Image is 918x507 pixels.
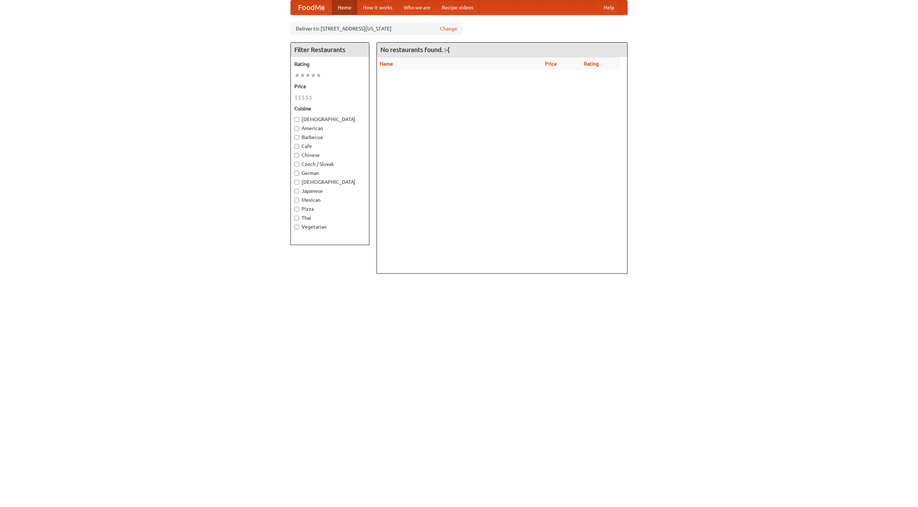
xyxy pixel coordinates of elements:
a: Home [332,0,357,15]
a: FoodMe [291,0,332,15]
h5: Rating [294,61,365,68]
input: Czech / Slovak [294,162,299,167]
li: ★ [294,71,300,79]
label: Pizza [294,205,365,212]
a: Price [545,61,557,67]
label: American [294,125,365,132]
a: Change [440,25,457,32]
a: Help [598,0,620,15]
label: Vegetarian [294,223,365,230]
input: Cafe [294,144,299,149]
label: [DEMOGRAPHIC_DATA] [294,178,365,186]
li: $ [298,94,302,101]
a: Who we are [398,0,436,15]
input: Barbecue [294,135,299,140]
a: Rating [584,61,599,67]
label: Japanese [294,187,365,195]
label: Cafe [294,143,365,150]
input: [DEMOGRAPHIC_DATA] [294,180,299,185]
input: Chinese [294,153,299,158]
label: Thai [294,214,365,221]
input: Pizza [294,207,299,211]
h5: Cuisine [294,105,365,112]
input: Thai [294,216,299,220]
li: ★ [305,71,311,79]
a: Recipe videos [436,0,479,15]
label: Mexican [294,196,365,204]
h4: Filter Restaurants [291,43,369,57]
li: $ [309,94,312,101]
div: Deliver to: [STREET_ADDRESS][US_STATE] [290,22,463,35]
li: ★ [316,71,321,79]
li: $ [294,94,298,101]
input: [DEMOGRAPHIC_DATA] [294,117,299,122]
li: $ [305,94,309,101]
li: ★ [311,71,316,79]
h5: Price [294,83,365,90]
input: Mexican [294,198,299,202]
label: Czech / Slovak [294,161,365,168]
label: Barbecue [294,134,365,141]
li: $ [302,94,305,101]
li: ★ [300,71,305,79]
label: German [294,169,365,177]
input: German [294,171,299,176]
input: American [294,126,299,131]
a: Name [380,61,393,67]
label: [DEMOGRAPHIC_DATA] [294,116,365,123]
a: How it works [357,0,398,15]
input: Vegetarian [294,225,299,229]
input: Japanese [294,189,299,193]
ng-pluralize: No restaurants found. :-( [380,46,450,53]
label: Chinese [294,152,365,159]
